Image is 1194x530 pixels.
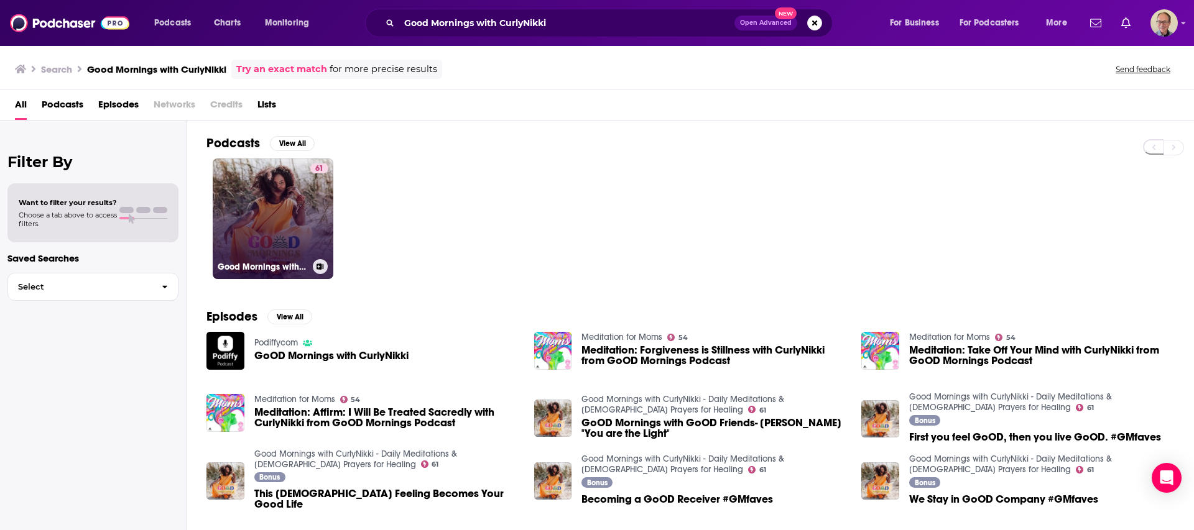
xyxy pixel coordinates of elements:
[861,462,899,500] img: We Stay in GoOD Company #GMfaves
[587,479,608,487] span: Bonus
[748,466,766,473] a: 61
[909,391,1112,413] a: Good Mornings with CurlyNikki - Daily Meditations & Catholic Prayers for Healing
[399,13,734,33] input: Search podcasts, credits, & more...
[42,94,83,120] a: Podcasts
[7,153,178,171] h2: Filter By
[995,334,1016,341] a: 54
[257,94,276,120] a: Lists
[581,418,846,439] span: GoOD Mornings with GoOD Friends- [PERSON_NAME] "You are the Light"
[154,14,191,32] span: Podcasts
[254,488,519,509] a: This God Feeling Becomes Your Good Life
[909,332,990,342] a: Meditation for Moms
[861,400,899,438] img: First you feel GoOD, then you live GoOD. #GMfaves
[315,163,323,175] span: 61
[206,135,315,151] a: PodcastsView All
[213,158,333,279] a: 61Good Mornings with CurlyNikki - Daily Meditations & [DEMOGRAPHIC_DATA] Prayers for Healing
[881,13,955,33] button: open menu
[206,13,248,33] a: Charts
[206,309,257,324] h2: Episodes
[1087,405,1094,411] span: 61
[667,334,688,341] a: 54
[377,9,845,37] div: Search podcasts, credits, & more...
[19,211,117,228] span: Choose a tab above to access filters.
[734,16,797,30] button: Open AdvancedNew
[581,494,773,505] a: Becoming a GoOD Receiver #GMfaves
[7,273,178,301] button: Select
[581,394,784,415] a: Good Mornings with CurlyNikki - Daily Meditations & Catholic Prayers for Healing
[1076,404,1094,411] a: 61
[890,14,939,32] span: For Business
[581,332,662,342] a: Meditation for Moms
[254,394,335,404] a: Meditation for Moms
[87,63,226,75] h3: Good Mornings with CurlyNikki
[951,13,1037,33] button: open menu
[1006,335,1016,340] span: 54
[909,345,1174,366] a: Meditation: Take Off Your Mind with CurlyNikki from GoOD Mornings Podcast
[146,13,207,33] button: open menu
[10,11,129,35] img: Podchaser - Follow, Share and Rate Podcasts
[265,14,309,32] span: Monitoring
[206,394,244,432] img: Meditation: Affirm: I Will Be Treated Sacredly with CurlyNikki from GoOD Mornings Podcast
[915,479,935,487] span: Bonus
[1150,9,1178,37] button: Show profile menu
[534,462,572,500] a: Becoming a GoOD Receiver #GMfaves
[1037,13,1083,33] button: open menu
[214,14,241,32] span: Charts
[206,332,244,370] img: GoOD Mornings with CurlyNikki
[740,20,792,26] span: Open Advanced
[254,407,519,428] a: Meditation: Affirm: I Will Be Treated Sacredly with CurlyNikki from GoOD Mornings Podcast
[1150,9,1178,37] img: User Profile
[98,94,139,120] a: Episodes
[915,417,935,424] span: Bonus
[909,454,1112,475] a: Good Mornings with CurlyNikki - Daily Meditations & Catholic Prayers for Healing
[1152,463,1182,493] div: Open Intercom Messenger
[1150,9,1178,37] span: Logged in as tommy.lynch
[581,345,846,366] a: Meditation: Forgiveness is Stillness with CurlyNikki from GoOD Mornings Podcast
[154,94,195,120] span: Networks
[330,62,437,76] span: for more precise results
[254,488,519,509] span: This [DEMOGRAPHIC_DATA] Feeling Becomes Your Good Life
[267,309,312,324] button: View All
[1085,12,1106,34] a: Show notifications dropdown
[534,400,572,437] img: GoOD Mornings with GoOD Friends- Sri Sri Ravi Shankar "You are the Light"
[254,337,298,348] a: Podiffycom
[206,462,244,500] a: This God Feeling Becomes Your Good Life
[310,163,328,173] a: 61
[1046,14,1067,32] span: More
[759,467,766,473] span: 61
[861,332,899,370] img: Meditation: Take Off Your Mind with CurlyNikki from GoOD Mornings Podcast
[270,136,315,151] button: View All
[581,454,784,475] a: Good Mornings with CurlyNikki - Daily Meditations & Catholic Prayers for Healing
[256,13,325,33] button: open menu
[909,432,1161,442] a: First you feel GoOD, then you live GoOD. #GMfaves
[206,135,260,151] h2: Podcasts
[534,332,572,370] img: Meditation: Forgiveness is Stillness with CurlyNikki from GoOD Mornings Podcast
[351,397,360,403] span: 54
[581,418,846,439] a: GoOD Mornings with GoOD Friends- Sri Sri Ravi Shankar "You are the Light"
[7,252,178,264] p: Saved Searches
[909,494,1098,505] a: We Stay in GoOD Company #GMfaves
[759,408,766,413] span: 61
[15,94,27,120] a: All
[254,350,409,361] a: GoOD Mornings with CurlyNikki
[259,473,280,481] span: Bonus
[8,283,152,291] span: Select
